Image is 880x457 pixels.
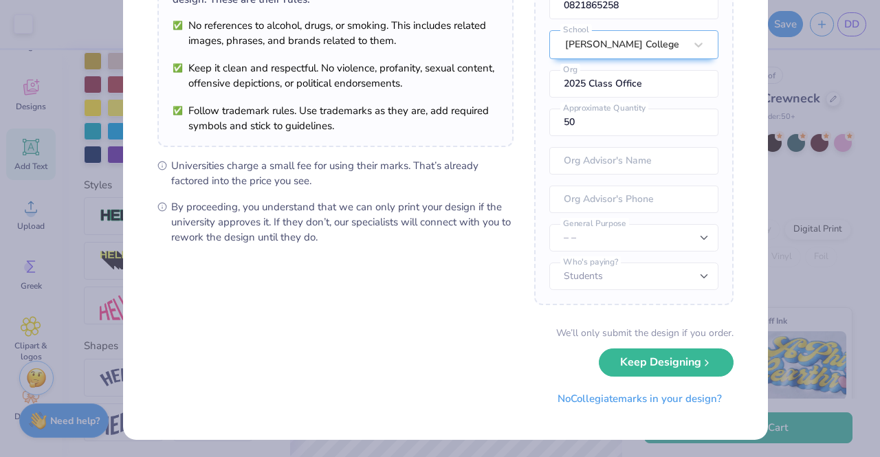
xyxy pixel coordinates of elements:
input: Approximate Quantity [549,109,718,136]
button: Keep Designing [599,348,734,377]
li: No references to alcohol, drugs, or smoking. This includes related images, phrases, and brands re... [173,18,498,48]
input: Org Advisor's Phone [549,186,718,213]
div: We’ll only submit the design if you order. [556,326,734,340]
li: Keep it clean and respectful. No violence, profanity, sexual content, offensive depictions, or po... [173,60,498,91]
input: Org Advisor's Name [549,147,718,175]
span: Universities charge a small fee for using their marks. That’s already factored into the price you... [171,158,514,188]
button: NoCollegiatemarks in your design? [546,385,734,413]
li: Follow trademark rules. Use trademarks as they are, add required symbols and stick to guidelines. [173,103,498,133]
span: By proceeding, you understand that we can only print your design if the university approves it. I... [171,199,514,245]
input: Org [549,70,718,98]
